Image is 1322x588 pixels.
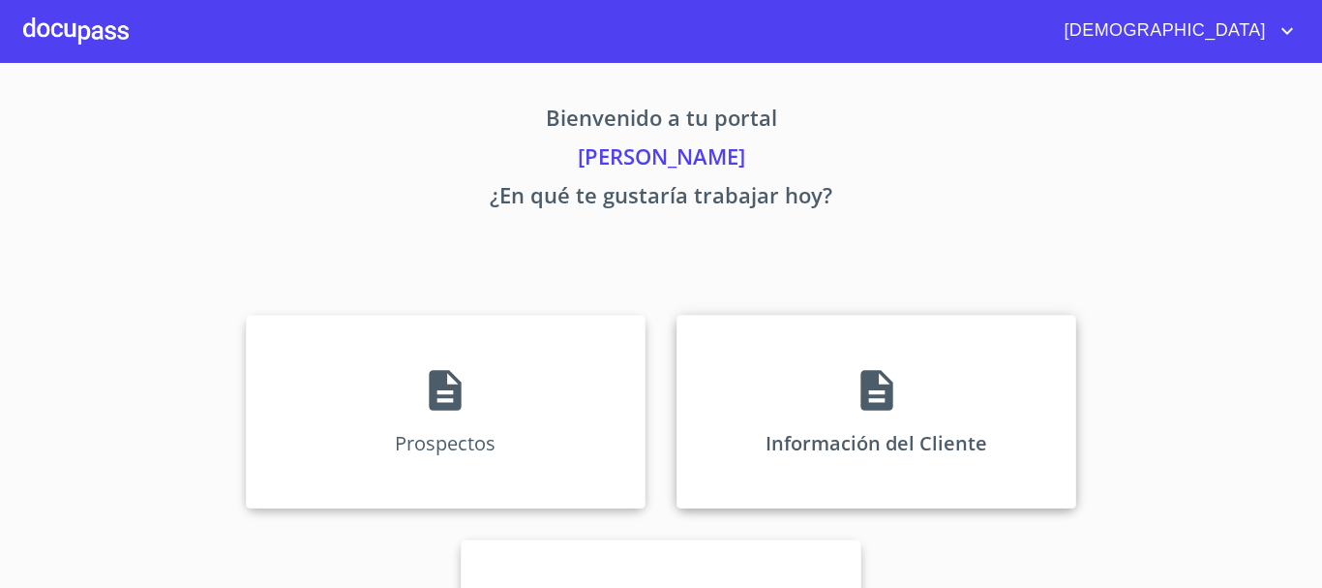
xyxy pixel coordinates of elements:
p: Bienvenido a tu portal [65,102,1257,140]
span: [DEMOGRAPHIC_DATA] [1049,15,1276,46]
button: account of current user [1049,15,1299,46]
p: ¿En qué te gustaría trabajar hoy? [65,179,1257,218]
p: Prospectos [395,430,496,456]
p: [PERSON_NAME] [65,140,1257,179]
p: Información del Cliente [766,430,987,456]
